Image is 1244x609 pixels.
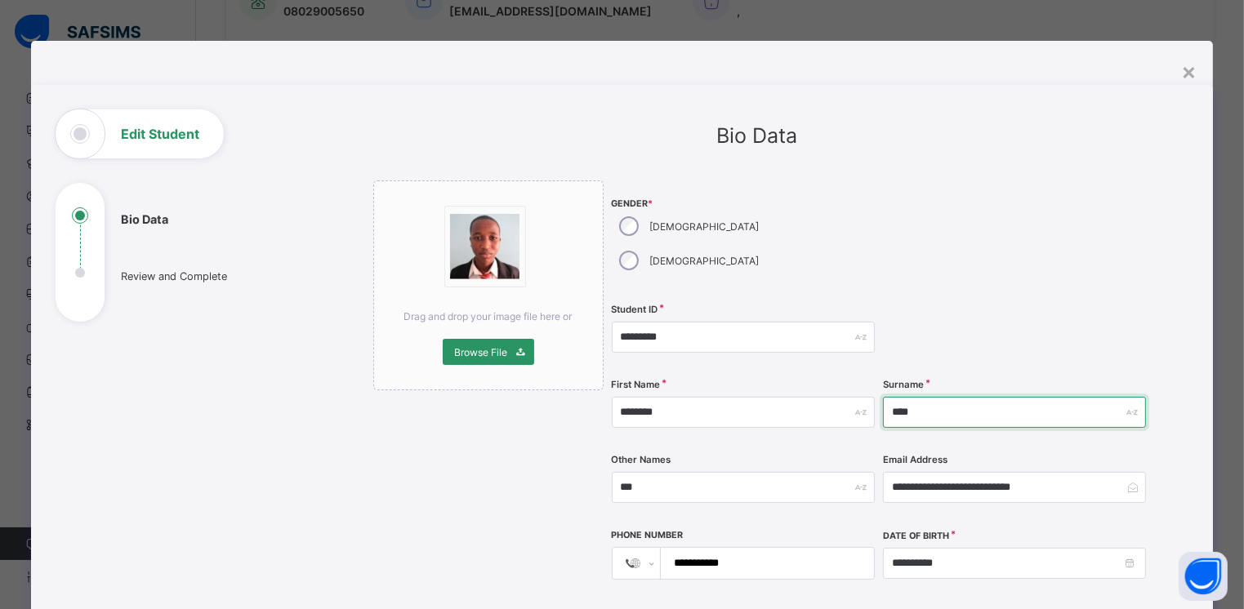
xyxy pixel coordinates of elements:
[612,454,671,465] label: Other Names
[612,198,875,209] span: Gender
[373,180,604,390] div: bannerImageDrag and drop your image file here orBrowse File
[450,214,519,279] img: bannerImage
[883,379,924,390] label: Surname
[612,304,658,315] label: Student ID
[404,310,573,322] span: Drag and drop your image file here or
[650,220,760,233] label: [DEMOGRAPHIC_DATA]
[455,346,508,358] span: Browse File
[883,531,949,541] label: Date of Birth
[1181,57,1197,85] div: ×
[121,127,199,140] h1: Edit Student
[716,123,797,148] span: Bio Data
[612,530,684,540] label: Phone Number
[883,454,947,465] label: Email Address
[612,379,661,390] label: First Name
[1179,552,1228,601] button: Open asap
[650,255,760,267] label: [DEMOGRAPHIC_DATA]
